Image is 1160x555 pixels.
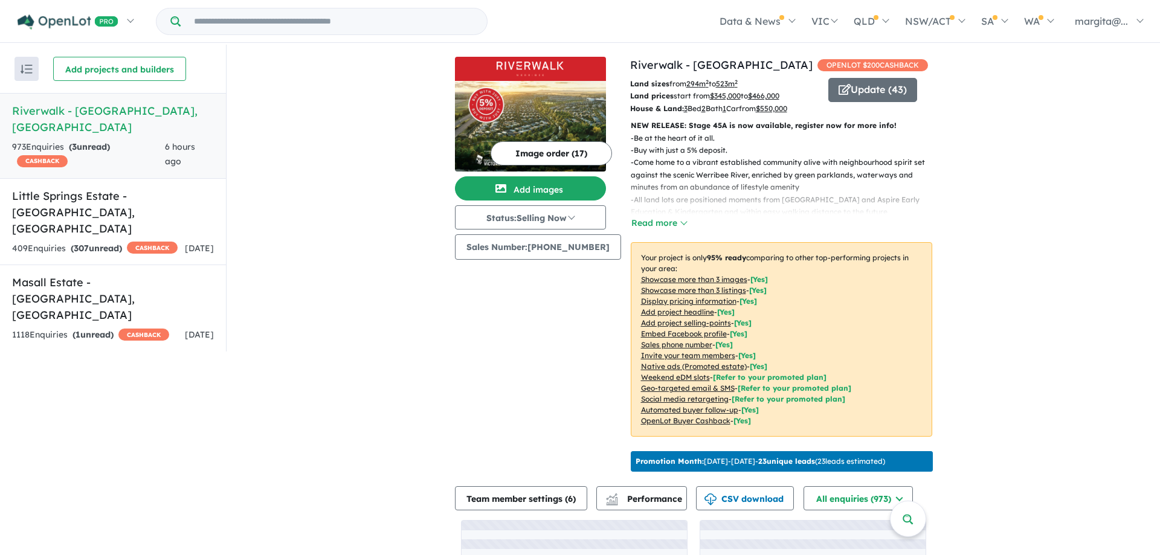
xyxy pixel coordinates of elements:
[72,329,114,340] strong: ( unread)
[641,340,712,349] u: Sales phone number
[749,286,767,295] span: [ Yes ]
[12,328,169,342] div: 1118 Enquir ies
[631,216,688,230] button: Read more
[1075,15,1128,27] span: margita@...
[630,91,674,100] b: Land prices
[630,78,819,90] p: from
[817,59,928,71] span: OPENLOT $ 200 CASHBACK
[758,457,815,466] b: 23 unique leads
[641,405,738,414] u: Automated buyer follow-up
[568,493,573,504] span: 6
[17,155,68,167] span: CASHBACK
[71,243,122,254] strong: ( unread)
[733,416,751,425] span: [Yes]
[631,242,932,437] p: Your project is only comparing to other top-performing projects in your area: - - - - - - - - - -...
[630,58,813,72] a: Riverwalk - [GEOGRAPHIC_DATA]
[455,486,587,510] button: Team member settings (6)
[630,103,819,115] p: Bed Bath Car from
[631,132,942,144] p: - Be at the heart of it all.
[74,243,89,254] span: 307
[72,141,77,152] span: 3
[713,373,826,382] span: [Refer to your promoted plan]
[739,297,757,306] span: [ Yes ]
[641,351,735,360] u: Invite your team members
[53,57,186,81] button: Add projects and builders
[596,486,687,510] button: Performance
[606,497,618,505] img: bar-chart.svg
[730,329,747,338] span: [ Yes ]
[631,156,942,193] p: - Come home to a vibrant established community alive with neighbourhood spirit set against the sc...
[723,104,726,113] u: 1
[631,144,942,156] p: - Buy with just a 5% deposit.
[69,141,110,152] strong: ( unread)
[741,405,759,414] span: [Yes]
[12,188,214,237] h5: Little Springs Estate - [GEOGRAPHIC_DATA] , [GEOGRAPHIC_DATA]
[717,307,735,316] span: [ Yes ]
[76,329,80,340] span: 1
[716,79,738,88] u: 523 m
[750,275,768,284] span: [ Yes ]
[641,307,714,316] u: Add project headline
[701,104,706,113] u: 2
[641,329,727,338] u: Embed Facebook profile
[741,91,779,100] span: to
[12,140,165,169] div: 973 Enquir ies
[118,329,169,341] span: CASHBACK
[185,243,214,254] span: [DATE]
[630,104,684,113] b: House & Land:
[631,194,942,231] p: - All land lots are positioned moments from [GEOGRAPHIC_DATA] and Aspire Early Education & Kinder...
[631,120,932,132] p: NEW RELEASE: Stage 45A is now available, register now for more info!
[641,416,730,425] u: OpenLot Buyer Cashback
[127,242,178,254] span: CASHBACK
[641,318,731,327] u: Add project selling-points
[455,205,606,229] button: Status:Selling Now
[636,456,885,467] p: [DATE] - [DATE] - ( 23 leads estimated)
[686,79,709,88] u: 294 m
[734,318,752,327] span: [ Yes ]
[606,493,617,500] img: line-chart.svg
[684,104,688,113] u: 3
[183,8,485,34] input: Try estate name, suburb, builder or developer
[641,275,747,284] u: Showcase more than 3 images
[491,141,612,165] button: Image order (17)
[735,79,738,85] sup: 2
[455,81,606,172] img: Riverwalk - Werribee
[630,79,669,88] b: Land sizes
[707,253,746,262] b: 95 % ready
[12,242,178,256] div: 409 Enquir ies
[455,234,621,260] button: Sales Number:[PHONE_NUMBER]
[710,91,741,100] u: $ 345,000
[641,297,736,306] u: Display pricing information
[715,340,733,349] span: [ Yes ]
[21,65,33,74] img: sort.svg
[641,286,746,295] u: Showcase more than 3 listings
[18,14,118,30] img: Openlot PRO Logo White
[608,493,682,504] span: Performance
[185,329,214,340] span: [DATE]
[641,362,747,371] u: Native ads (Promoted estate)
[460,62,601,76] img: Riverwalk - Werribee Logo
[636,457,704,466] b: Promotion Month:
[704,493,717,505] img: download icon
[641,394,729,403] u: Social media retargeting
[12,274,214,323] h5: Masall Estate - [GEOGRAPHIC_DATA] , [GEOGRAPHIC_DATA]
[738,383,851,393] span: [Refer to your promoted plan]
[804,486,913,510] button: All enquiries (973)
[455,176,606,201] button: Add images
[748,91,779,100] u: $ 466,000
[641,373,710,382] u: Weekend eDM slots
[756,104,787,113] u: $ 550,000
[738,351,756,360] span: [ Yes ]
[641,383,735,393] u: Geo-targeted email & SMS
[630,90,819,102] p: start from
[750,362,767,371] span: [Yes]
[696,486,794,510] button: CSV download
[709,79,738,88] span: to
[455,57,606,172] a: Riverwalk - Werribee LogoRiverwalk - Werribee
[165,141,195,167] span: 6 hours ago
[12,103,214,135] h5: Riverwalk - [GEOGRAPHIC_DATA] , [GEOGRAPHIC_DATA]
[706,79,709,85] sup: 2
[828,78,917,102] button: Update (43)
[732,394,845,403] span: [Refer to your promoted plan]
